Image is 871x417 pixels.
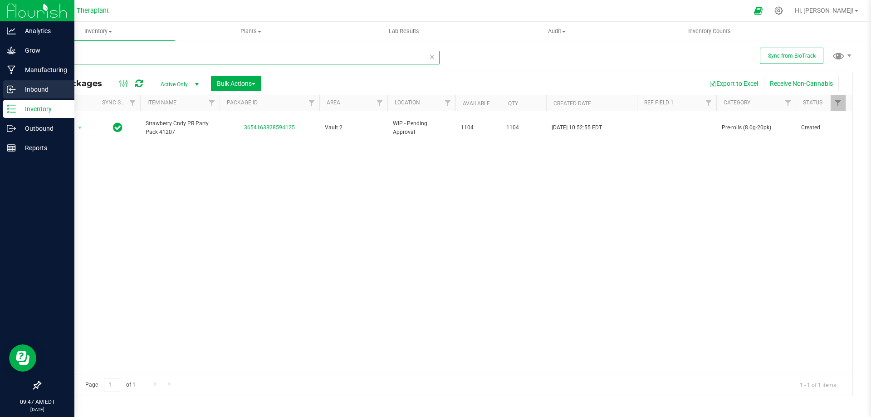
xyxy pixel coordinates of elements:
span: [DATE] 10:52:55 EDT [552,123,602,132]
a: Sync Status [102,99,137,106]
span: Open Ecommerce Menu [748,2,768,20]
span: Pre-rolls (8.0g-20pk) [722,123,790,132]
span: Hi, [PERSON_NAME]! [795,7,854,14]
a: Filter [125,95,140,111]
a: Available [463,100,490,107]
span: WIP - Pending Approval [393,119,450,137]
a: Inventory [22,22,175,41]
span: Vault 2 [325,123,382,132]
span: Plants [175,27,327,35]
span: Inventory Counts [676,27,743,35]
button: Export to Excel [703,76,764,91]
span: Page of 1 [78,378,143,392]
span: Lab Results [377,27,431,35]
a: Filter [205,95,220,111]
p: Grow [16,45,70,56]
a: Filter [304,95,319,111]
a: Location [395,99,420,106]
span: Bulk Actions [217,80,255,87]
a: 3654163828594125 [244,124,295,131]
button: Sync from BioTrack [760,48,823,64]
span: Sync from BioTrack [768,53,816,59]
a: Plants [175,22,328,41]
span: Inventory [22,27,175,35]
inline-svg: Manufacturing [7,65,16,74]
inline-svg: Analytics [7,26,16,35]
span: All Packages [47,78,111,88]
iframe: Resource center [9,344,36,372]
a: Lab Results [328,22,480,41]
inline-svg: Reports [7,143,16,152]
span: Created [801,123,840,132]
a: Audit [480,22,633,41]
input: Search Package ID, Item Name, SKU, Lot or Part Number... [40,51,440,64]
span: 1104 [461,123,495,132]
span: 1 - 1 of 1 items [793,378,843,392]
inline-svg: Inventory [7,104,16,113]
a: Created Date [553,100,591,107]
a: Filter [831,95,846,111]
p: [DATE] [4,406,70,413]
span: Clear [429,51,435,63]
a: Inventory Counts [633,22,786,41]
p: Inventory [16,103,70,114]
span: In Sync [113,121,122,134]
a: Status [803,99,822,106]
p: 09:47 AM EDT [4,398,70,406]
span: 1104 [506,123,541,132]
inline-svg: Outbound [7,124,16,133]
a: Filter [372,95,387,111]
a: Filter [701,95,716,111]
inline-svg: Inbound [7,85,16,94]
a: Filter [781,95,796,111]
a: Ref Field 1 [644,99,674,106]
a: Qty [508,100,518,107]
p: Inbound [16,84,70,95]
span: select [74,122,86,134]
input: 1 [104,378,120,392]
a: Filter [440,95,455,111]
div: Manage settings [773,6,784,15]
p: Outbound [16,123,70,134]
button: Bulk Actions [211,76,261,91]
p: Reports [16,142,70,153]
inline-svg: Grow [7,46,16,55]
a: Area [327,99,340,106]
p: Analytics [16,25,70,36]
span: Strawberry Cndy PR Party Pack 41207 [146,119,214,137]
a: Item Name [147,99,176,106]
span: Theraplant [77,7,109,15]
button: Receive Non-Cannabis [764,76,839,91]
a: Category [724,99,750,106]
a: Package ID [227,99,258,106]
span: Audit [481,27,633,35]
p: Manufacturing [16,64,70,75]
